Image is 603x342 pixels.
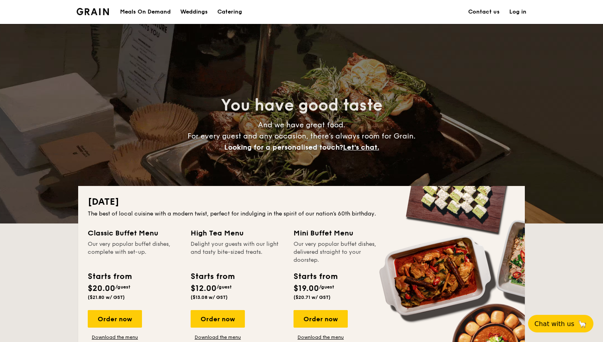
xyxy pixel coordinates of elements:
[88,210,515,218] div: The best of local cuisine with a modern twist, perfect for indulging in the spirit of our nation’...
[88,271,131,283] div: Starts from
[224,143,343,152] span: Looking for a personalised touch?
[88,196,515,208] h2: [DATE]
[191,271,234,283] div: Starts from
[88,334,142,340] a: Download the menu
[88,284,115,293] span: $20.00
[77,8,109,15] img: Grain
[191,240,284,264] div: Delight your guests with our light and tasty bite-sized treats.
[319,284,334,290] span: /guest
[217,284,232,290] span: /guest
[88,295,125,300] span: ($21.80 w/ GST)
[343,143,379,152] span: Let's chat.
[294,227,387,239] div: Mini Buffet Menu
[577,319,587,328] span: 🦙
[191,295,228,300] span: ($13.08 w/ GST)
[191,310,245,328] div: Order now
[294,295,331,300] span: ($20.71 w/ GST)
[77,8,109,15] a: Logotype
[88,310,142,328] div: Order now
[294,240,387,264] div: Our very popular buffet dishes, delivered straight to your doorstep.
[294,284,319,293] span: $19.00
[191,334,245,340] a: Download the menu
[187,121,416,152] span: And we have great food. For every guest and any occasion, there’s always room for Grain.
[191,227,284,239] div: High Tea Menu
[115,284,130,290] span: /guest
[88,227,181,239] div: Classic Buffet Menu
[294,334,348,340] a: Download the menu
[534,320,574,328] span: Chat with us
[528,315,593,332] button: Chat with us🦙
[221,96,382,115] span: You have good taste
[294,271,337,283] div: Starts from
[88,240,181,264] div: Our very popular buffet dishes, complete with set-up.
[294,310,348,328] div: Order now
[191,284,217,293] span: $12.00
